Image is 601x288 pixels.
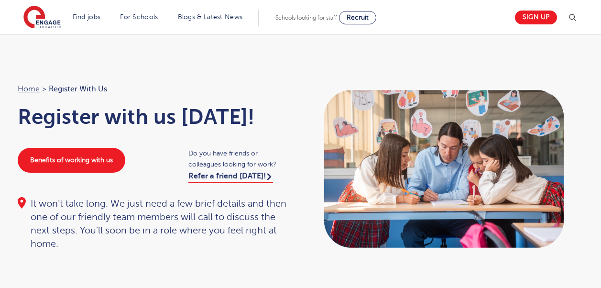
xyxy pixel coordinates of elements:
[49,83,107,95] span: Register with us
[23,6,61,30] img: Engage Education
[347,14,369,21] span: Recruit
[42,85,46,93] span: >
[18,85,40,93] a: Home
[18,148,125,173] a: Benefits of working with us
[515,11,557,24] a: Sign up
[339,11,376,24] a: Recruit
[18,83,291,95] nav: breadcrumb
[18,197,291,251] div: It won’t take long. We just need a few brief details and then one of our friendly team members wi...
[18,105,291,129] h1: Register with us [DATE]!
[73,13,101,21] a: Find jobs
[120,13,158,21] a: For Schools
[188,148,291,170] span: Do you have friends or colleagues looking for work?
[188,172,273,183] a: Refer a friend [DATE]!
[178,13,243,21] a: Blogs & Latest News
[275,14,337,21] span: Schools looking for staff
